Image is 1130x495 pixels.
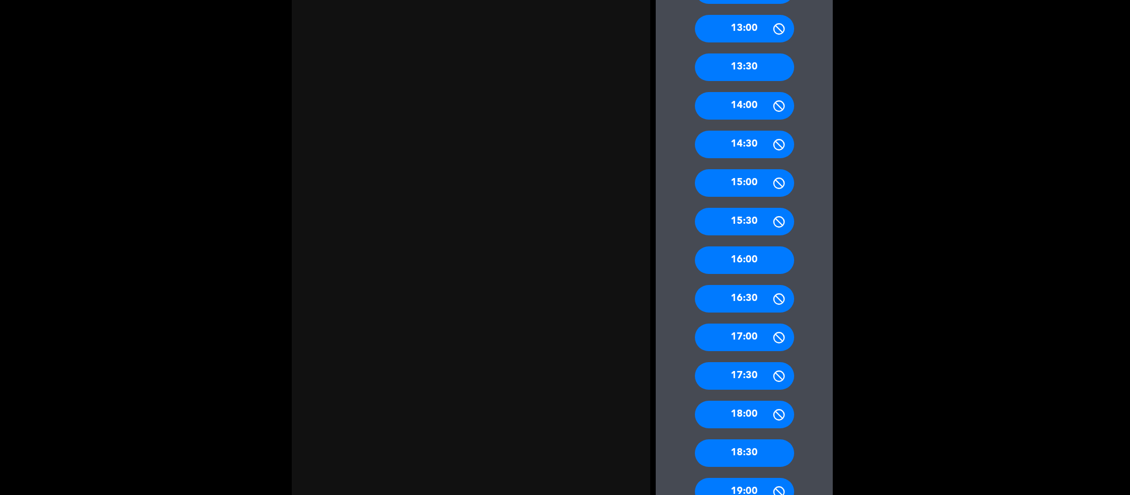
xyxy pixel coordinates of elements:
div: 16:30 [695,285,794,313]
div: 14:00 [695,92,794,120]
div: 18:00 [695,401,794,428]
div: 16:00 [695,246,794,274]
div: 13:30 [695,53,794,81]
div: 17:30 [695,362,794,390]
div: 14:30 [695,131,794,158]
div: 17:00 [695,324,794,351]
div: 15:00 [695,169,794,197]
div: 13:00 [695,15,794,42]
div: 15:30 [695,208,794,235]
div: 18:30 [695,439,794,467]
